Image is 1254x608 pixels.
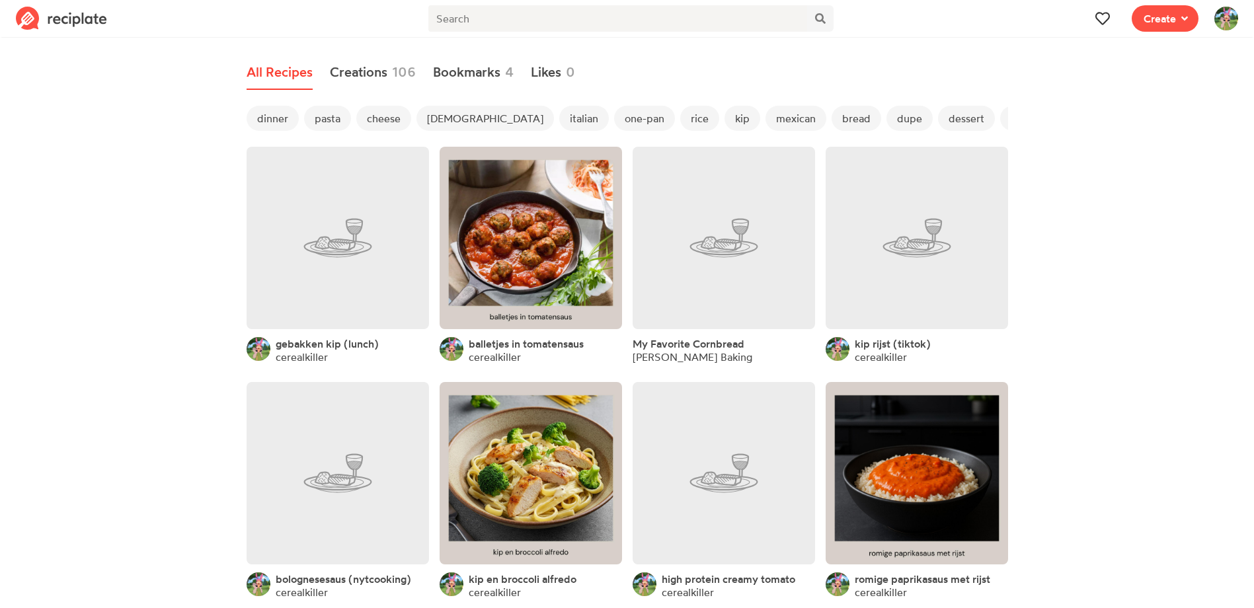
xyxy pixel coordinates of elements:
[304,106,351,131] span: pasta
[440,572,463,596] img: User's avatar
[680,106,719,131] span: rice
[276,572,411,586] a: bolognesesaus (nytcooking)
[633,350,752,363] div: [PERSON_NAME] Baking
[276,350,328,363] a: cerealkiller
[855,572,990,586] a: romige paprikasaus met rijst
[855,350,907,363] a: cerealkiller
[330,56,416,90] a: Creations106
[938,106,995,131] span: dessert
[566,62,575,82] span: 0
[855,337,931,350] a: kip rijst (tiktok)
[1214,7,1238,30] img: User's avatar
[559,106,609,131] span: italian
[765,106,826,131] span: mexican
[1144,11,1176,26] span: Create
[469,572,576,586] a: kip en broccoli alfredo
[416,106,554,131] span: [DEMOGRAPHIC_DATA]
[725,106,760,131] span: kip
[469,337,584,350] a: balletjes in tomatensaus
[433,56,514,90] a: Bookmarks4
[1000,106,1126,131] span: the green roasting tin
[531,56,575,90] a: Likes0
[247,572,270,596] img: User's avatar
[247,337,270,361] img: User's avatar
[247,106,299,131] span: dinner
[662,572,795,586] a: high protein creamy tomato
[886,106,933,131] span: dupe
[247,56,313,90] a: All Recipes
[662,586,714,599] a: cerealkiller
[826,572,849,596] img: User's avatar
[633,337,744,350] a: My Favorite Cornbread
[1132,5,1198,32] button: Create
[276,337,379,350] a: gebakken kip (lunch)
[16,7,107,30] img: Reciplate
[392,62,416,82] span: 106
[614,106,675,131] span: one-pan
[428,5,806,32] input: Search
[469,586,521,599] a: cerealkiller
[276,586,328,599] a: cerealkiller
[855,586,907,599] a: cerealkiller
[469,350,521,363] a: cerealkiller
[440,337,463,361] img: User's avatar
[633,572,656,596] img: User's avatar
[826,337,849,361] img: User's avatar
[832,106,881,131] span: bread
[356,106,411,131] span: cheese
[505,62,514,82] span: 4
